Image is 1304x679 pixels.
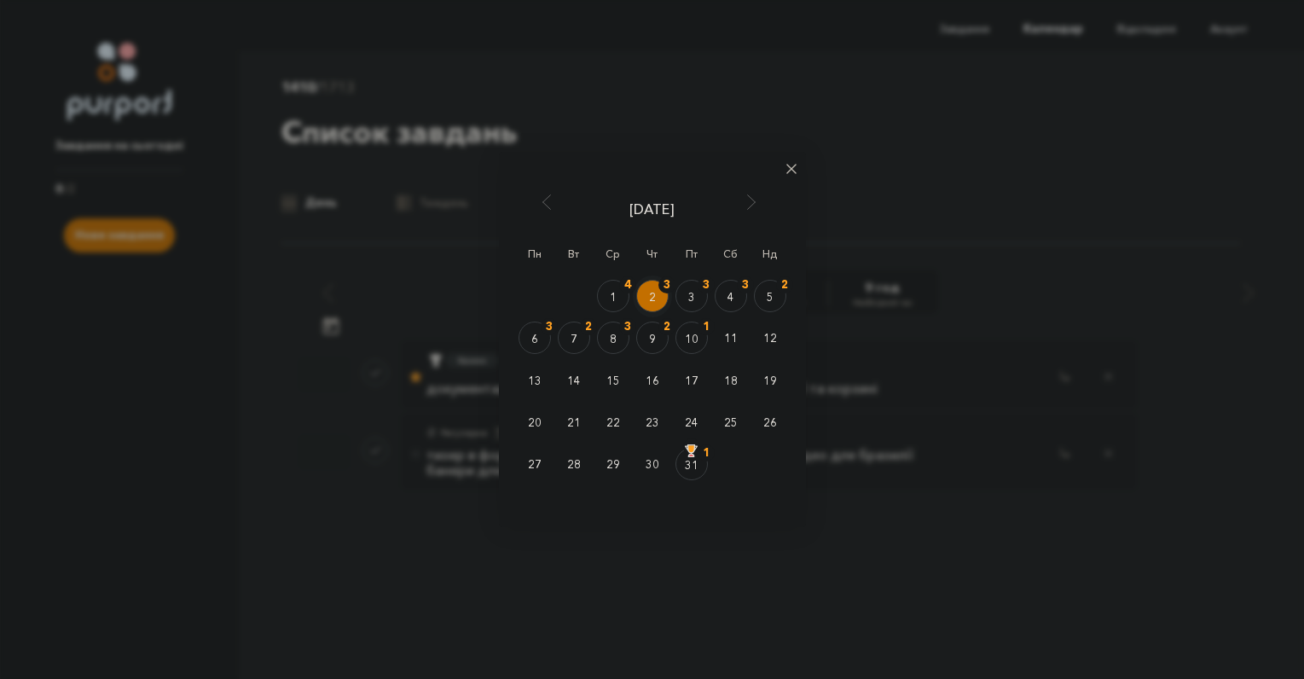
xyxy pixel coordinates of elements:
[743,194,760,211] span: Next Month
[658,318,675,335] div: 2
[633,276,672,317] div: Thu Oct 02 2025
[554,444,594,485] div: Tue Oct 28 2025
[519,415,551,432] div: 20
[594,276,633,317] div: Wed Oct 01 2025
[558,456,590,473] div: 28
[698,318,715,335] div: 1
[580,318,597,335] div: 2
[515,317,554,359] div: Mon Oct 06 2025
[633,401,672,443] div: Thu Oct 23 2025
[554,401,594,443] div: Tue Oct 21 2025
[711,276,751,317] div: Sat Oct 04 2025
[672,359,711,401] div: Fri Oct 17 2025
[751,276,790,317] div: Sun Oct 05 2025
[594,444,633,485] div: Wed Oct 29 2025
[751,401,790,443] div: Sun Oct 26 2025
[737,276,754,293] div: 3
[598,289,629,306] div: 1
[554,359,594,401] div: Tue Oct 14 2025
[515,401,554,443] div: Mon Oct 20 2025
[675,415,708,432] div: 24
[515,359,554,401] div: Mon Oct 13 2025
[676,331,707,348] div: 10
[636,415,669,432] div: 23
[636,373,669,390] div: 16
[672,276,711,317] div: Fri Oct 03 2025
[676,289,707,306] div: 3
[597,415,629,432] div: 22
[594,359,633,401] div: Wed Oct 15 2025
[568,247,579,260] abbr: Tuesday
[597,373,629,390] div: 15
[711,317,751,359] div: Sat Oct 11 2025
[751,317,790,359] div: Sun Oct 12 2025
[559,331,589,348] div: 7
[528,247,542,260] abbr: Monday
[598,331,629,348] div: 8
[637,331,668,348] div: 9
[776,276,793,293] div: 2
[636,456,669,473] div: 30
[637,289,668,306] div: 2
[715,330,747,347] div: 11
[594,401,633,443] div: Wed Oct 22 2025
[698,444,715,461] div: 1
[619,318,636,335] div: 3
[554,317,594,359] div: Tue Oct 07 2025
[594,317,633,359] div: Wed Oct 08 2025
[716,289,746,306] div: 4
[672,401,711,443] div: Fri Oct 24 2025
[754,373,786,390] div: 19
[658,276,675,293] div: 3
[755,289,785,306] div: 5
[672,444,711,485] div: Fri Oct 31 2025
[633,359,672,401] div: Thu Oct 16 2025
[646,247,658,260] abbr: Thursday
[723,247,738,260] abbr: Saturday
[715,373,747,390] div: 18
[762,247,778,260] abbr: Sunday
[686,247,698,260] abbr: Friday
[711,401,751,443] div: Sat Oct 25 2025
[519,456,551,473] div: 27
[515,444,554,485] div: Mon Oct 27 2025
[676,457,707,474] div: 31
[675,373,708,390] div: 17
[754,415,786,432] div: 26
[633,317,672,359] div: Thu Oct 09 2025
[698,276,715,293] div: 3
[519,373,551,390] div: 13
[606,247,620,260] abbr: Wednesday
[538,194,555,211] span: Previous Month
[541,318,558,335] div: 3
[715,415,747,432] div: 25
[558,415,590,432] div: 21
[672,317,711,359] div: Fri Oct 10 2025
[513,199,792,219] div: [DATE]
[619,276,636,293] div: 4
[558,373,590,390] div: 14
[754,330,786,347] div: 12
[751,359,790,401] div: Sun Oct 19 2025
[519,331,550,348] div: 6
[597,456,629,473] div: 29
[711,359,751,401] div: Sat Oct 18 2025
[633,444,672,485] div: Thu Oct 30 2025
[781,156,802,178] button: Close popup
